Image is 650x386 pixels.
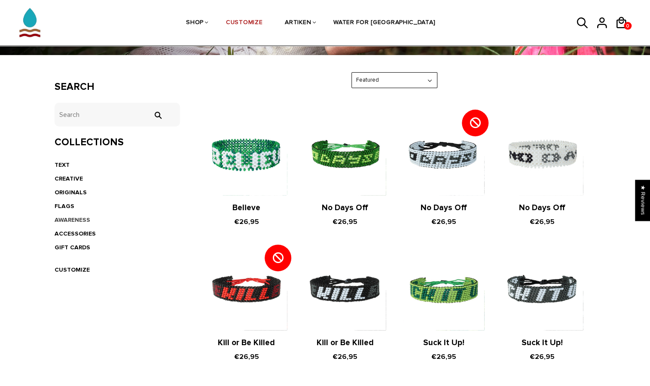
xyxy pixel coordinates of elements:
a: SHOP [186,0,204,46]
a: WATER FOR [GEOGRAPHIC_DATA] [333,0,435,46]
h3: Collections [55,136,180,149]
a: Suck It Up! [522,338,563,348]
a: Kill or Be Killed [218,338,275,348]
span: €26,95 [333,352,357,361]
h3: Search [55,81,180,93]
span: €26,95 [234,352,259,361]
input: Search [149,111,166,119]
a: CUSTOMIZE [226,0,262,46]
span: €26,95 [431,352,456,361]
a: Kill or Be Killed [317,338,374,348]
span: €26,95 [431,218,456,226]
a: CUSTOMIZE [55,266,90,273]
a: TEXT [55,161,70,168]
span: €26,95 [333,218,357,226]
a: ARTIKEN [285,0,311,46]
a: 0 [624,22,632,30]
a: FLAGS [55,202,74,210]
a: AWARENESS [55,216,90,224]
a: Believe [232,203,260,213]
a: No Days Off [519,203,565,213]
span: €26,95 [234,218,259,226]
a: CREATIVE [55,175,83,182]
a: No Days Off [420,203,467,213]
span: €26,95 [530,352,555,361]
span: €26,95 [530,218,555,226]
div: Click to open Judge.me floating reviews tab [635,180,650,221]
a: GIFT CARDS [55,244,90,251]
input: Search [55,103,180,126]
a: Suck It Up! [423,338,464,348]
span: 0 [624,21,632,31]
a: ACCESSORIES [55,230,96,237]
a: ORIGINALS [55,189,87,196]
a: No Days Off [322,203,368,213]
